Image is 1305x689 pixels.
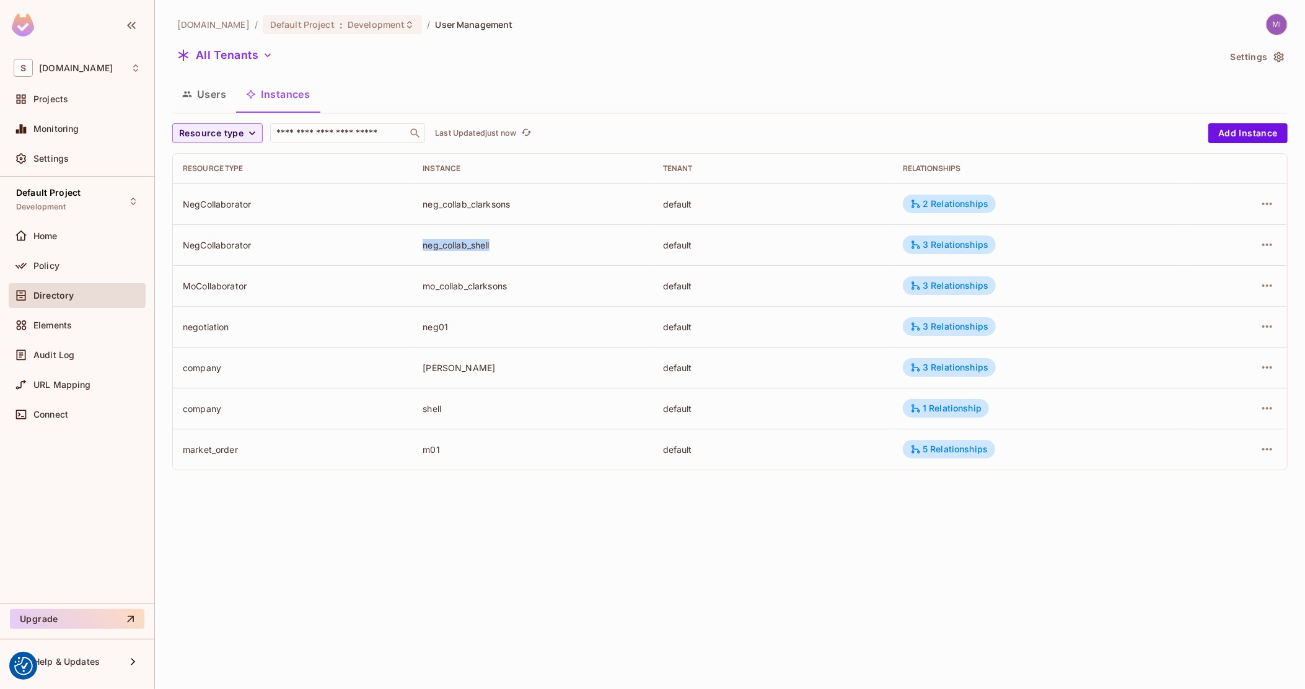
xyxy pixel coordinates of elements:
div: NegCollaborator [183,198,403,210]
li: / [427,19,430,30]
div: default [663,444,883,455]
button: Users [172,79,236,110]
div: company [183,362,403,374]
div: Relationships [903,164,1175,173]
div: 1 Relationship [910,403,982,414]
button: refresh [519,126,534,141]
span: Development [348,19,405,30]
div: negotiation [183,321,403,333]
div: shell [423,403,643,415]
div: default [663,321,883,333]
img: Revisit consent button [14,657,33,675]
div: market_order [183,444,403,455]
div: default [663,280,883,292]
div: neg_collab_clarksons [423,198,643,210]
div: default [663,239,883,251]
button: Instances [236,79,320,110]
div: m01 [423,444,643,455]
div: 3 Relationships [910,239,988,250]
div: default [663,403,883,415]
div: neg01 [423,321,643,333]
div: Resource type [183,164,403,173]
div: default [663,362,883,374]
span: S [14,59,33,77]
span: Resource type [179,126,244,141]
span: Elements [33,320,72,330]
span: Development [16,202,66,212]
span: Policy [33,261,59,271]
div: 2 Relationships [910,198,988,209]
div: 5 Relationships [910,444,988,455]
div: neg_collab_shell [423,239,643,251]
span: Workspace: sea.live [39,63,113,73]
span: Default Project [270,19,335,30]
button: Consent Preferences [14,657,33,675]
div: NegCollaborator [183,239,403,251]
span: User Management [436,19,513,30]
button: All Tenants [172,45,278,65]
div: 3 Relationships [910,321,988,332]
span: Projects [33,94,68,104]
button: Settings [1226,47,1288,67]
button: Add Instance [1208,123,1288,143]
button: Upgrade [10,609,144,629]
span: refresh [521,127,532,139]
span: Monitoring [33,124,79,134]
span: Audit Log [33,350,74,360]
button: Resource type [172,123,263,143]
img: SReyMgAAAABJRU5ErkJggg== [12,14,34,37]
span: the active workspace [177,19,250,30]
li: / [255,19,258,30]
div: 3 Relationships [910,362,988,373]
span: Settings [33,154,69,164]
div: mo_collab_clarksons [423,280,643,292]
span: Home [33,231,58,241]
img: michal.wojcik@testshipping.com [1267,14,1287,35]
div: default [663,198,883,210]
div: Tenant [663,164,883,173]
div: company [183,403,403,415]
div: MoCollaborator [183,280,403,292]
span: Click to refresh data [516,126,534,141]
span: Help & Updates [33,657,100,667]
span: URL Mapping [33,380,91,390]
span: : [339,20,343,30]
span: Connect [33,410,68,419]
div: 3 Relationships [910,280,988,291]
span: Default Project [16,188,81,198]
p: Last Updated just now [435,128,516,138]
div: [PERSON_NAME] [423,362,643,374]
span: Directory [33,291,74,301]
div: Instance [423,164,643,173]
